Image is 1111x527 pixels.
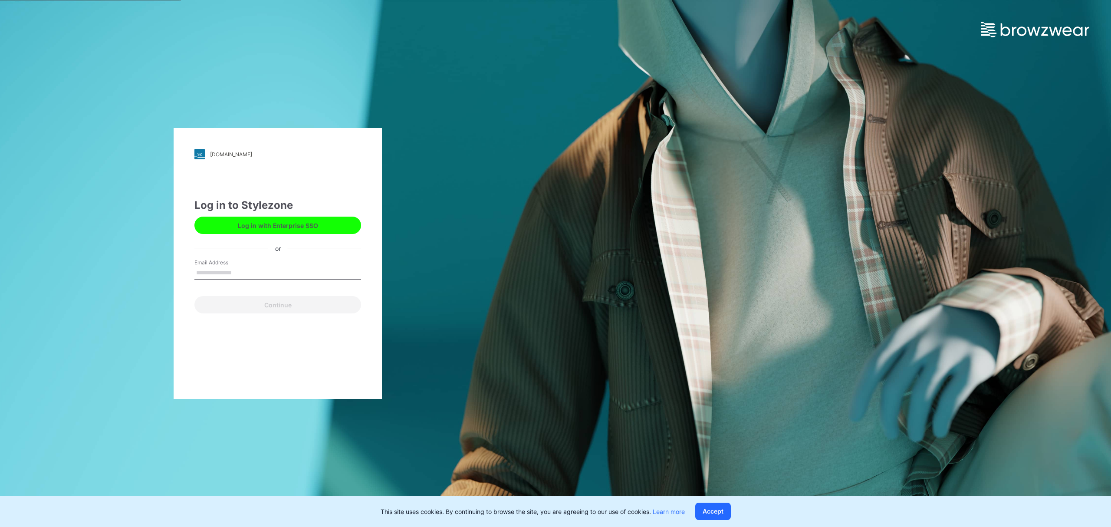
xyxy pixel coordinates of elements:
[194,149,361,159] a: [DOMAIN_NAME]
[194,259,255,267] label: Email Address
[695,503,731,520] button: Accept
[210,151,252,158] div: [DOMAIN_NAME]
[381,507,685,516] p: This site uses cookies. By continuing to browse the site, you are agreeing to our use of cookies.
[981,22,1089,37] img: browzwear-logo.e42bd6dac1945053ebaf764b6aa21510.svg
[194,198,361,213] div: Log in to Stylezone
[653,508,685,515] a: Learn more
[194,217,361,234] button: Log in with Enterprise SSO
[268,244,288,253] div: or
[194,149,205,159] img: stylezone-logo.562084cfcfab977791bfbf7441f1a819.svg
